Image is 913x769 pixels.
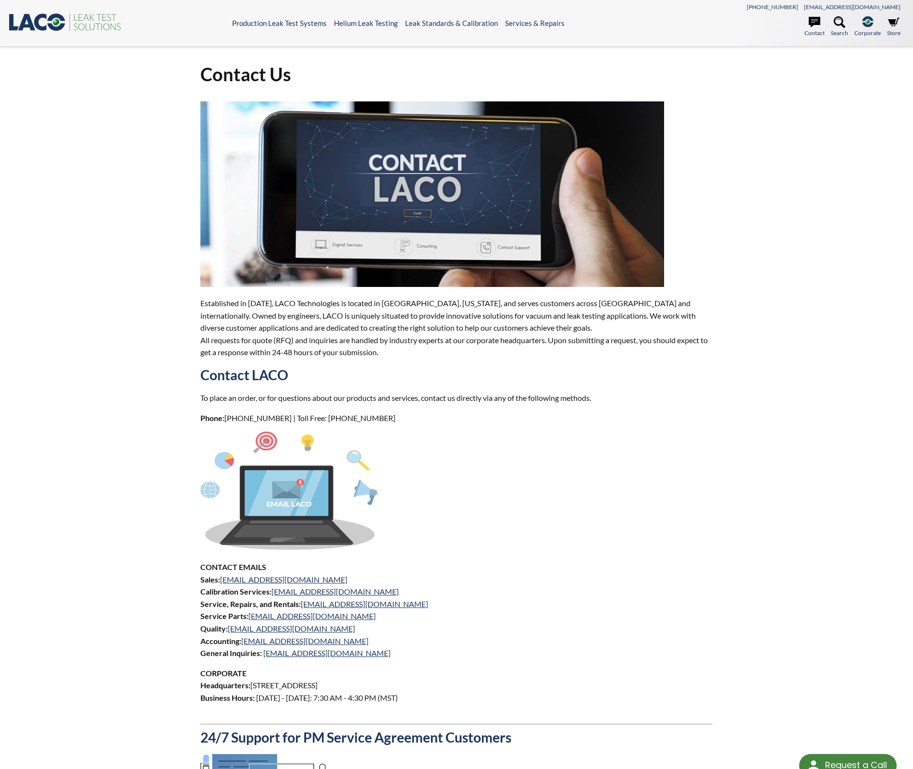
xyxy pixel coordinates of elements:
[248,611,376,620] a: [EMAIL_ADDRESS][DOMAIN_NAME]
[200,587,271,596] strong: Calibration Services:
[887,16,901,37] a: Store
[804,16,825,37] a: Contact
[263,648,391,657] a: [EMAIL_ADDRESS][DOMAIN_NAME]
[200,392,713,404] p: To place an order, or for questions about our products and services, contact us directly via any ...
[301,599,428,608] a: [EMAIL_ADDRESS][DOMAIN_NAME]
[200,413,224,422] strong: Phone:
[405,19,498,27] a: Leak Standards & Calibration
[505,19,565,27] a: Services & Repairs
[854,28,881,37] span: Corporate
[220,575,347,584] a: [EMAIL_ADDRESS][DOMAIN_NAME]
[200,575,220,584] strong: Sales:
[804,3,901,11] a: [EMAIL_ADDRESS][DOMAIN_NAME]
[334,19,398,27] a: Helium Leak Testing
[200,367,288,383] strong: Contact LACO
[200,297,713,359] p: Established in [DATE], LACO Technologies is located in [GEOGRAPHIC_DATA], [US_STATE], and serves ...
[241,636,369,645] a: [EMAIL_ADDRESS][DOMAIN_NAME]
[831,16,848,37] a: Search
[747,3,798,11] a: [PHONE_NUMBER]
[200,667,713,716] p: [STREET_ADDRESS] [DATE] - [DATE]: 7:30 AM - 4:30 PM (MST)
[200,636,241,645] strong: Accounting:
[200,624,228,633] strong: Quality:
[200,693,255,702] strong: Business Hours:
[271,587,399,596] a: [EMAIL_ADDRESS][DOMAIN_NAME]
[200,669,247,678] strong: CORPORATE
[200,648,262,657] strong: General Inquiries:
[228,624,355,633] a: [EMAIL_ADDRESS][DOMAIN_NAME]
[200,101,664,287] img: ContactUs.jpg
[200,611,248,620] strong: Service Parts:
[200,599,301,608] strong: Service, Repairs, and Rentals:
[232,19,327,27] a: Production Leak Test Systems
[200,681,250,690] strong: Headquarters:
[200,412,713,424] p: [PHONE_NUMBER] | Toll Free: [PHONE_NUMBER]
[200,562,266,571] strong: CONTACT EMAILS
[200,432,378,550] img: Asset_1.png
[200,62,713,86] h1: Contact Us
[200,729,511,745] strong: 24/7 Support for PM Service Agreement Customers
